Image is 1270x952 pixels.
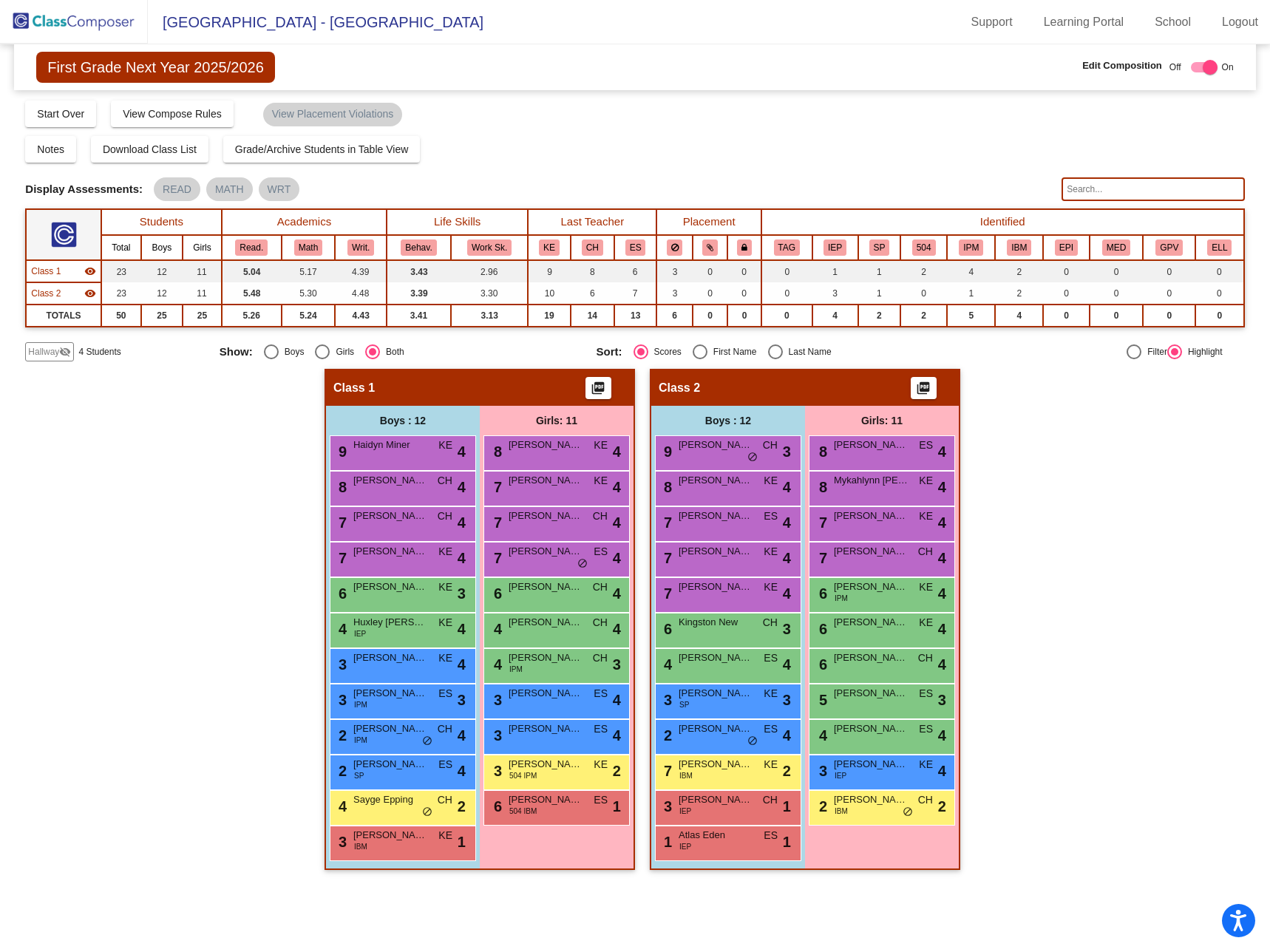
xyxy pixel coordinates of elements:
td: 0 [727,260,761,282]
td: 14 [571,305,614,327]
span: 4 [938,547,946,569]
th: Good Parent Volunteer [1143,235,1195,260]
td: 6 [656,305,693,327]
span: KE [438,579,452,595]
td: 0 [1043,260,1089,282]
span: 7 [660,585,672,602]
span: Off [1169,61,1181,74]
td: 0 [1195,305,1243,327]
span: [PERSON_NAME] [679,686,753,701]
span: CH [918,544,933,560]
span: [PERSON_NAME] [679,438,753,452]
span: [PERSON_NAME] [679,509,753,523]
span: [PERSON_NAME] [679,473,753,488]
button: SP [869,239,890,256]
button: Print Students Details [585,377,611,399]
span: 4 [613,618,621,640]
span: 7 [490,550,502,566]
div: Boys : 12 [651,406,805,435]
span: [PERSON_NAME] [679,544,753,559]
mat-chip: MATH [206,177,253,201]
span: 3 [458,582,466,605]
td: 1 [947,282,995,305]
span: 4 [613,547,621,569]
td: 5.48 [222,282,282,305]
span: [PERSON_NAME] [679,650,753,665]
span: do_not_disturb_alt [747,452,758,463]
span: KE [438,615,452,630]
span: [PERSON_NAME] [509,509,583,523]
td: 13 [614,305,656,327]
span: 4 [613,441,621,463]
td: 19 [528,305,570,327]
span: Class 2 [31,287,61,300]
td: 25 [141,305,183,327]
th: EpiPen [1043,235,1089,260]
td: 6 [614,260,656,282]
span: 4 [938,582,946,605]
td: 4.39 [335,260,387,282]
span: Class 1 [333,381,375,395]
button: Notes [25,136,76,163]
td: TOTALS [26,305,101,327]
span: KE [919,579,933,595]
mat-icon: picture_as_pdf [914,381,932,401]
td: 50 [101,305,141,327]
th: Major Medical [1090,235,1144,260]
span: 8 [815,443,827,460]
span: [PERSON_NAME] [834,615,908,630]
span: 6 [815,585,827,602]
div: Filter [1141,345,1167,358]
a: Learning Portal [1032,10,1136,34]
span: Hallway [28,345,59,358]
button: IEP [824,239,846,256]
span: [PERSON_NAME] [834,509,908,523]
span: Sort: [597,345,622,358]
span: 4 [783,653,791,676]
th: Keep with teacher [727,235,761,260]
td: 0 [761,282,812,305]
td: 0 [1143,305,1195,327]
span: Mykahlynn [PERSON_NAME] [834,473,908,488]
td: 0 [1090,282,1144,305]
span: [PERSON_NAME] [679,579,753,594]
div: First Name [707,345,757,358]
span: 8 [335,479,347,495]
span: 4 [938,441,946,463]
span: ES [594,686,608,701]
td: 5.30 [282,282,336,305]
span: Class 1 [31,265,61,278]
span: 3 [335,656,347,673]
span: 4 [490,621,502,637]
span: KE [764,544,778,560]
span: 4 [613,582,621,605]
span: CH [593,579,608,595]
td: 3 [656,282,693,305]
div: Boys [279,345,305,358]
td: 0 [1090,260,1144,282]
span: Notes [37,143,64,155]
span: IEP [354,628,366,639]
span: Class 2 [659,381,700,395]
span: KE [764,579,778,595]
a: Support [960,10,1025,34]
span: KE [438,438,452,453]
td: 6 [571,282,614,305]
span: [PERSON_NAME] [353,544,427,559]
span: ES [919,438,933,453]
td: 0 [693,260,727,282]
span: 4 [613,476,621,498]
span: KE [764,686,778,701]
span: 4 [938,618,946,640]
button: Print Students Details [911,377,937,399]
span: [PERSON_NAME] [353,686,427,701]
button: ES [625,239,646,256]
span: Edit Composition [1082,58,1162,73]
span: 4 [490,656,502,673]
span: 4 [458,618,466,640]
td: 2.96 [451,260,528,282]
span: IPM [835,593,848,604]
span: KE [438,544,452,560]
button: Behav. [401,239,436,256]
td: 4 [812,305,858,327]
